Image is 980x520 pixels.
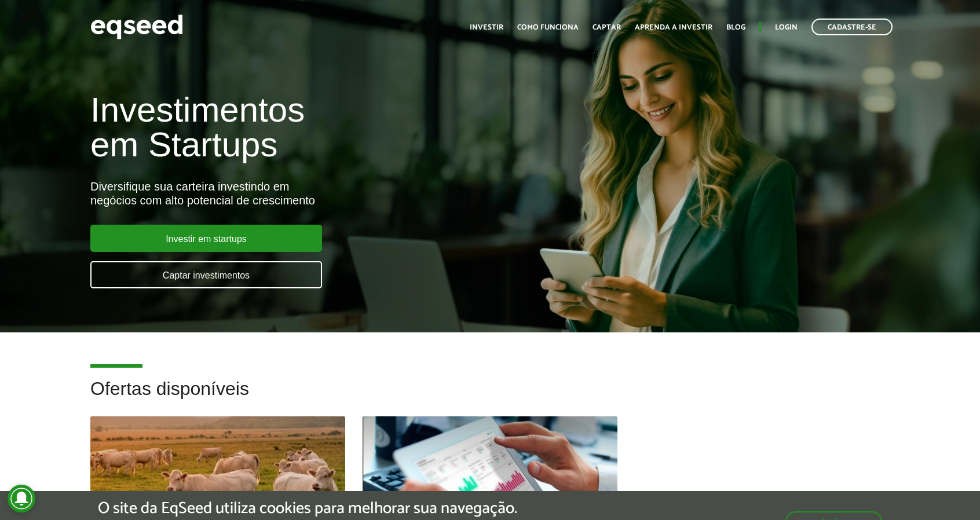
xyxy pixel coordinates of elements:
div: Diversifique sua carteira investindo em negócios com alto potencial de crescimento [90,180,563,207]
a: Investir em startups [90,225,322,252]
a: Como funciona [517,24,579,31]
h2: Ofertas disponíveis [90,379,890,416]
a: Investir [470,24,503,31]
h1: Investimentos em Startups [90,93,563,162]
a: Login [775,24,798,31]
a: Captar investimentos [90,261,322,288]
h5: O site da EqSeed utiliza cookies para melhorar sua navegação. [98,500,517,518]
a: Cadastre-se [811,19,893,35]
a: Aprenda a investir [635,24,712,31]
a: Blog [726,24,745,31]
img: EqSeed [90,12,183,42]
a: Captar [593,24,621,31]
